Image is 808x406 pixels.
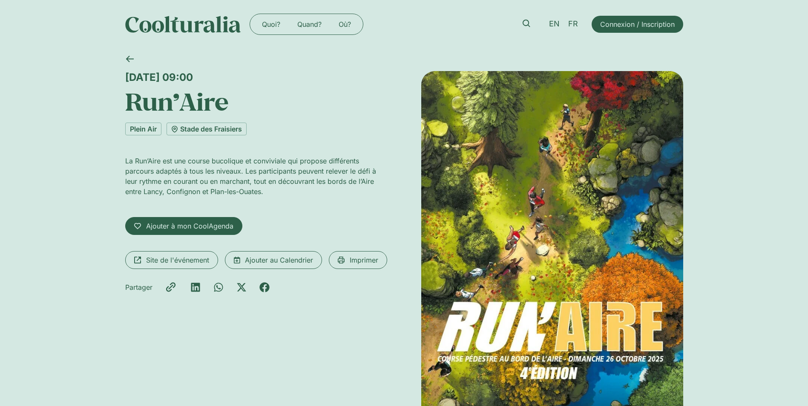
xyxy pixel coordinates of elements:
[549,20,560,29] span: EN
[125,71,387,83] div: [DATE] 09:00
[545,18,564,30] a: EN
[568,20,578,29] span: FR
[592,16,683,33] a: Connexion / Inscription
[289,17,330,31] a: Quand?
[330,17,359,31] a: Où?
[125,251,218,269] a: Site de l'événement
[253,17,359,31] nav: Menu
[350,255,378,265] span: Imprimer
[190,282,201,292] div: Partager sur linkedin
[146,255,209,265] span: Site de l'événement
[329,251,387,269] a: Imprimer
[259,282,270,292] div: Partager sur facebook
[253,17,289,31] a: Quoi?
[213,282,224,292] div: Partager sur whatsapp
[125,282,152,292] div: Partager
[146,221,233,231] span: Ajouter à mon CoolAgenda
[125,123,161,135] a: Plein Air
[245,255,313,265] span: Ajouter au Calendrier
[125,217,242,235] a: Ajouter à mon CoolAgenda
[225,251,322,269] a: Ajouter au Calendrier
[167,123,247,135] a: Stade des Fraisiers
[236,282,247,292] div: Partager sur x-twitter
[564,18,582,30] a: FR
[600,19,675,29] span: Connexion / Inscription
[125,87,387,116] h1: Run’Aire
[125,156,387,197] p: La Run’Aire est une course bucolique et conviviale qui propose différents parcours adaptés à tous...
